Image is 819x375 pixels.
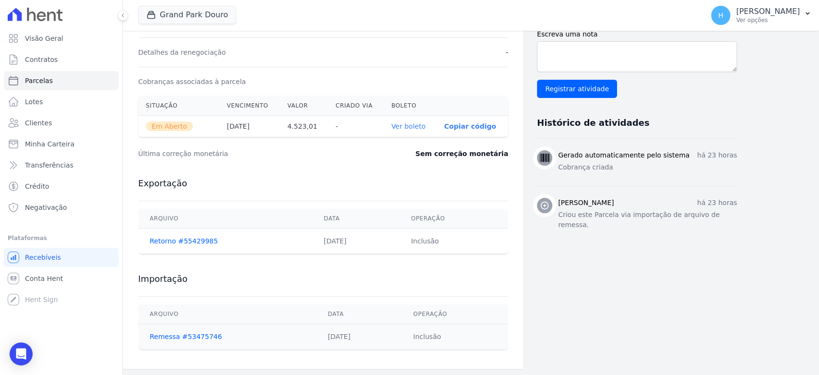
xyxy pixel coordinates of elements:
[506,48,508,57] dd: -
[4,248,119,267] a: Recebíveis
[537,29,737,39] label: Escreva uma nota
[4,156,119,175] a: Transferências
[312,209,400,229] th: Data
[138,209,312,229] th: Arquivo
[558,198,614,208] h3: [PERSON_NAME]
[312,229,400,254] td: [DATE]
[391,122,425,130] a: Ver boleto
[736,7,800,16] p: [PERSON_NAME]
[4,113,119,133] a: Clientes
[415,149,508,158] dd: Sem correção monetária
[219,96,280,116] th: Vencimento
[444,122,496,130] button: Copiar código
[4,71,119,90] a: Parcelas
[558,162,737,172] p: Cobrança criada
[146,121,193,131] span: Em Aberto
[25,76,53,85] span: Parcelas
[328,96,383,116] th: Criado via
[316,304,402,324] th: Data
[4,134,119,154] a: Minha Carteira
[25,181,49,191] span: Crédito
[138,96,219,116] th: Situação
[25,97,43,107] span: Lotes
[4,92,119,111] a: Lotes
[138,48,226,57] dt: Detalhes da renegociação
[400,209,509,229] th: Operação
[25,203,67,212] span: Negativação
[402,324,508,350] td: Inclusão
[402,304,508,324] th: Operação
[4,29,119,48] a: Visão Geral
[150,333,222,340] a: Remessa #53475746
[25,253,61,262] span: Recebíveis
[736,16,800,24] p: Ver opções
[697,198,737,208] p: há 23 horas
[138,6,236,24] button: Grand Park Douro
[25,118,52,128] span: Clientes
[138,304,316,324] th: Arquivo
[10,342,33,365] div: Open Intercom Messenger
[138,77,246,86] dt: Cobranças associadas à parcela
[328,116,383,137] th: -
[558,150,689,160] h3: Gerado automaticamente pelo sistema
[8,232,115,244] div: Plataformas
[537,80,617,98] input: Registrar atividade
[25,160,73,170] span: Transferências
[25,34,63,43] span: Visão Geral
[703,2,819,29] button: H [PERSON_NAME] Ver opções
[537,117,649,129] h3: Histórico de atividades
[316,324,402,350] td: [DATE]
[4,50,119,69] a: Contratos
[718,12,724,19] span: H
[280,116,328,137] th: 4.523,01
[25,55,58,64] span: Contratos
[138,149,357,158] dt: Última correção monetária
[219,116,280,137] th: [DATE]
[280,96,328,116] th: Valor
[138,273,508,285] h3: Importação
[4,269,119,288] a: Conta Hent
[383,96,436,116] th: Boleto
[4,198,119,217] a: Negativação
[150,237,218,245] a: Retorno #55429985
[25,274,63,283] span: Conta Hent
[25,139,74,149] span: Minha Carteira
[138,178,508,189] h3: Exportação
[558,210,737,230] p: Criou este Parcela via importação de arquivo de remessa.
[4,177,119,196] a: Crédito
[400,229,509,254] td: Inclusão
[697,150,737,160] p: há 23 horas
